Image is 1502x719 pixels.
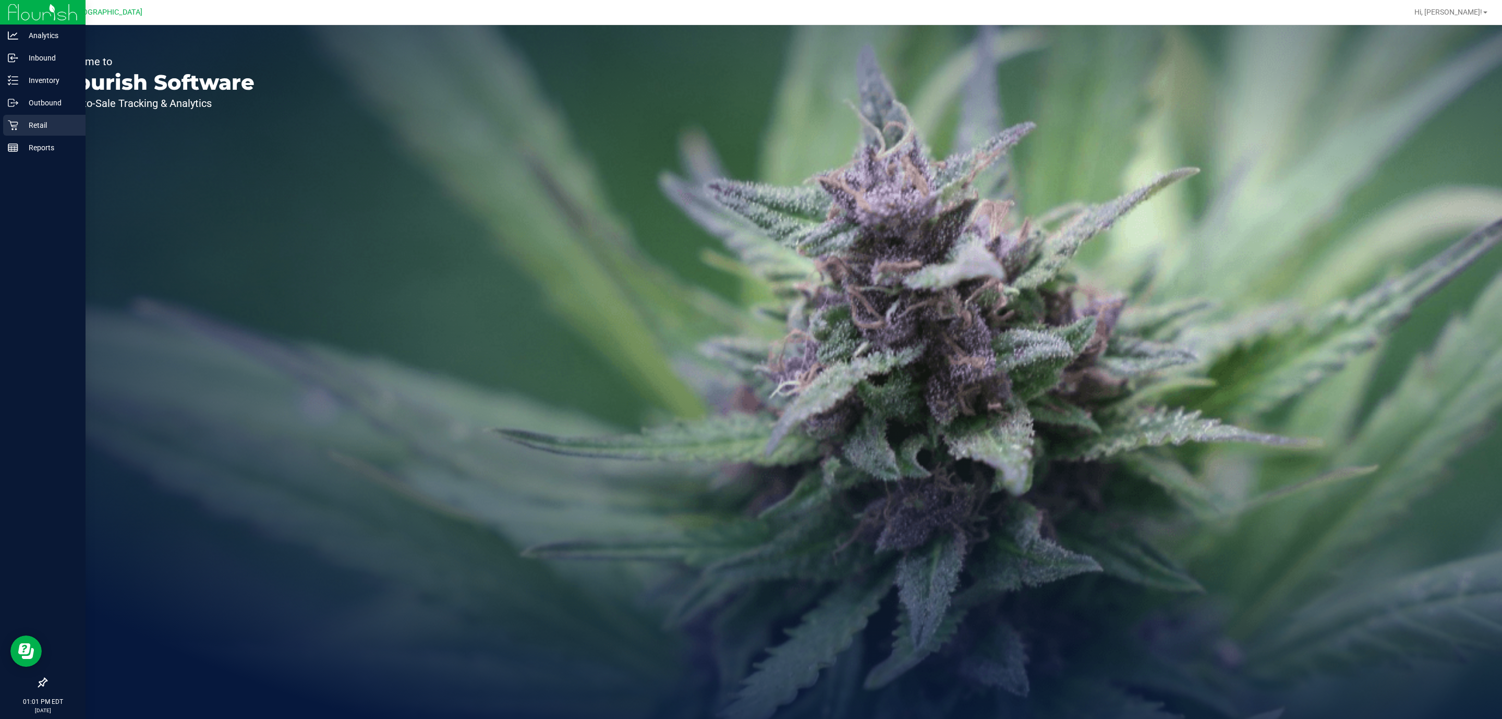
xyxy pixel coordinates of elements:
[8,142,18,153] inline-svg: Reports
[1414,8,1482,16] span: Hi, [PERSON_NAME]!
[18,29,81,42] p: Analytics
[5,697,81,706] p: 01:01 PM EDT
[56,72,255,93] p: Flourish Software
[18,97,81,109] p: Outbound
[18,52,81,64] p: Inbound
[10,636,42,667] iframe: Resource center
[18,141,81,154] p: Reports
[8,98,18,108] inline-svg: Outbound
[18,74,81,87] p: Inventory
[8,75,18,86] inline-svg: Inventory
[56,98,255,109] p: Seed-to-Sale Tracking & Analytics
[71,8,142,17] span: [GEOGRAPHIC_DATA]
[5,706,81,714] p: [DATE]
[8,120,18,130] inline-svg: Retail
[56,56,255,67] p: Welcome to
[8,53,18,63] inline-svg: Inbound
[8,30,18,41] inline-svg: Analytics
[18,119,81,131] p: Retail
